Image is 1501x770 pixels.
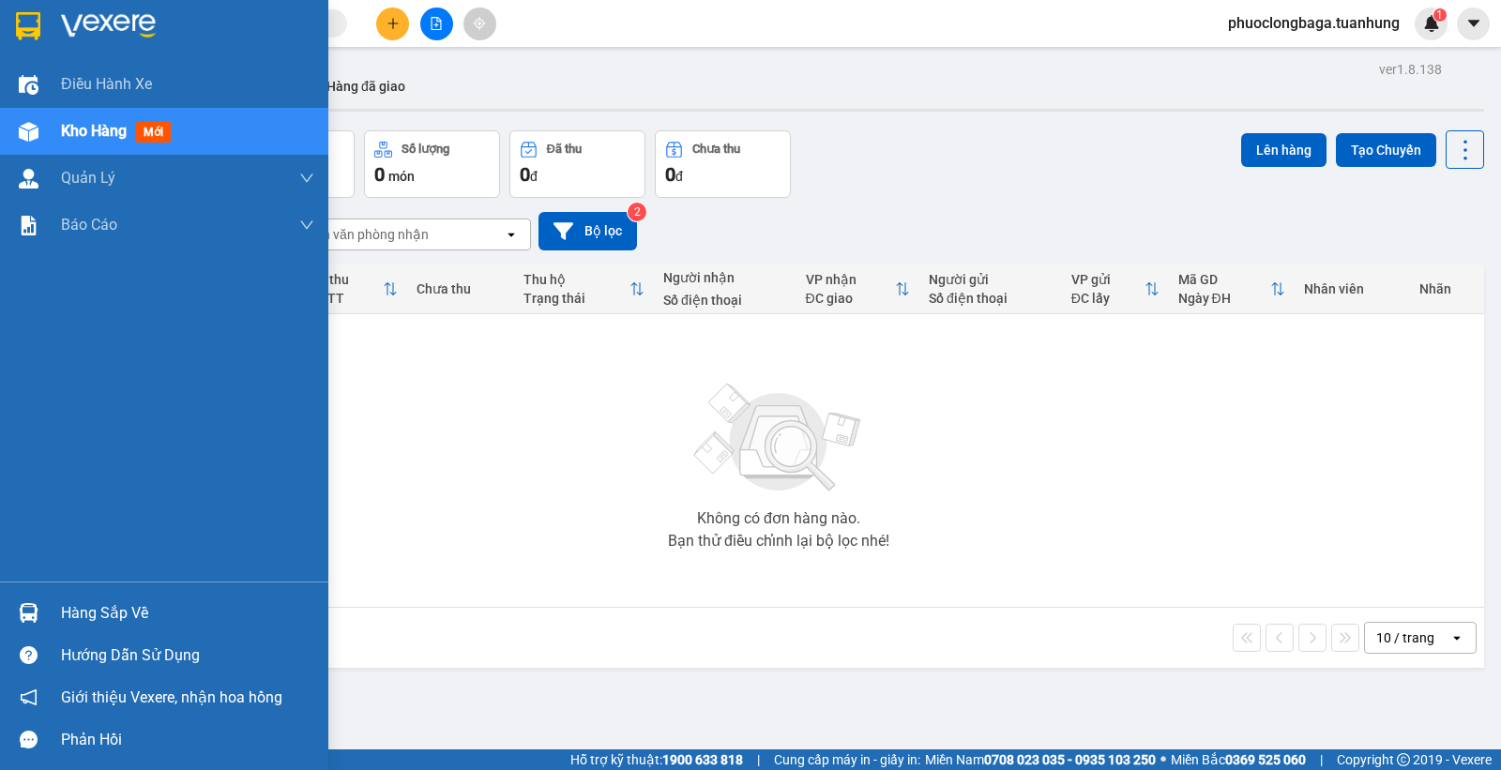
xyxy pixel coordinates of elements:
span: Báo cáo [61,213,117,236]
img: warehouse-icon [19,122,38,142]
div: Phản hồi [61,726,314,754]
span: ⚪️ [1160,756,1166,763]
span: 0 [374,163,385,186]
span: down [299,171,314,186]
svg: open [504,227,519,242]
div: ĐC giao [806,291,895,306]
div: Chưa thu [417,281,505,296]
span: 0 [665,163,675,186]
span: 1 [1436,8,1443,22]
span: Quản Lý [61,166,115,189]
span: copyright [1397,753,1410,766]
button: Chưa thu0đ [655,130,791,198]
span: Hỗ trợ kỹ thuật: [570,749,743,770]
th: Toggle SortBy [1062,264,1169,314]
svg: open [1449,630,1464,645]
button: file-add [420,8,453,40]
span: Kho hàng [61,122,127,140]
span: message [20,731,38,748]
sup: 1 [1433,8,1447,22]
div: Không có đơn hàng nào. [697,511,860,526]
span: đ [530,169,538,184]
div: Chưa thu [692,143,740,156]
span: đ [675,169,683,184]
span: Điều hành xe [61,72,152,96]
button: Tạo Chuyến [1336,133,1436,167]
img: warehouse-icon [19,75,38,95]
span: | [757,749,760,770]
img: logo-vxr [16,12,40,40]
button: caret-down [1457,8,1490,40]
strong: 0708 023 035 - 0935 103 250 [984,752,1156,767]
div: Số điện thoại [663,293,787,308]
div: Chọn văn phòng nhận [299,225,429,244]
div: VP nhận [806,272,895,287]
img: warehouse-icon [19,169,38,189]
span: phuoclongbaga.tuanhung [1213,11,1415,35]
div: Nhân viên [1304,281,1401,296]
button: Lên hàng [1241,133,1327,167]
th: Toggle SortBy [796,264,919,314]
div: Số điện thoại [929,291,1053,306]
span: Cung cấp máy in - giấy in: [774,749,920,770]
img: solution-icon [19,216,38,235]
div: Người nhận [663,270,787,285]
span: aim [473,17,486,30]
div: ver 1.8.138 [1379,59,1442,80]
strong: 1900 633 818 [662,752,743,767]
span: Miền Nam [925,749,1156,770]
strong: 0369 525 060 [1225,752,1306,767]
span: file-add [430,17,443,30]
div: Trạng thái [523,291,629,306]
span: plus [387,17,400,30]
div: Hướng dẫn sử dụng [61,642,314,670]
div: Người gửi [929,272,1053,287]
button: plus [376,8,409,40]
span: mới [136,122,171,143]
span: notification [20,688,38,706]
th: Toggle SortBy [1169,264,1296,314]
div: Mã GD [1178,272,1271,287]
span: Giới thiệu Vexere, nhận hoa hồng [61,686,282,709]
sup: 2 [628,203,646,221]
span: 0 [520,163,530,186]
div: HTTT [310,291,383,306]
div: Số lượng [402,143,449,156]
img: svg+xml;base64,PHN2ZyBjbGFzcz0ibGlzdC1wbHVnX19zdmciIHhtbG5zPSJodHRwOi8vd3d3LnczLm9yZy8yMDAwL3N2Zy... [685,372,872,504]
img: icon-new-feature [1423,15,1440,32]
span: caret-down [1465,15,1482,32]
th: Toggle SortBy [514,264,654,314]
div: Đã thu [310,272,383,287]
span: Miền Bắc [1171,749,1306,770]
span: down [299,218,314,233]
th: Toggle SortBy [300,264,407,314]
span: món [388,169,415,184]
div: Đã thu [547,143,582,156]
div: Nhãn [1419,281,1475,296]
span: | [1320,749,1323,770]
button: Số lượng0món [364,130,500,198]
div: 10 / trang [1376,628,1434,647]
button: Hàng đã giao [311,64,420,109]
div: ĐC lấy [1071,291,1145,306]
div: VP gửi [1071,272,1145,287]
img: warehouse-icon [19,603,38,623]
button: Bộ lọc [538,212,637,250]
div: Ngày ĐH [1178,291,1271,306]
div: Thu hộ [523,272,629,287]
button: Đã thu0đ [509,130,645,198]
div: Bạn thử điều chỉnh lại bộ lọc nhé! [668,534,889,549]
div: Hàng sắp về [61,599,314,627]
button: aim [463,8,496,40]
span: question-circle [20,646,38,664]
